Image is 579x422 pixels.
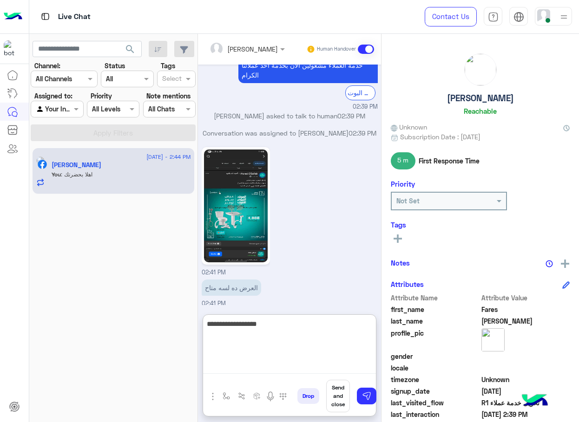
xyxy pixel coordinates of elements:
[39,11,51,22] img: tab
[219,389,234,404] button: select flow
[558,11,570,23] img: profile
[58,11,91,23] p: Live Chat
[488,12,499,22] img: tab
[481,386,570,396] span: 2025-09-06T01:19:30.941Z
[481,375,570,384] span: Unknown
[38,160,47,169] img: Facebook
[34,61,60,71] label: Channel:
[52,171,61,178] span: You
[419,156,480,166] span: First Response Time
[202,128,378,138] p: Conversation was assigned to [PERSON_NAME]
[91,91,112,101] label: Priority
[513,12,524,22] img: tab
[337,112,365,120] span: 02:39 PM
[391,180,415,188] h6: Priority
[391,293,480,303] span: Attribute Name
[125,44,136,55] span: search
[238,392,245,400] img: Trigger scenario
[202,279,261,296] p: 8/9/2025, 2:41 PM
[61,171,92,178] span: اهلا بحضرتك
[391,122,427,132] span: Unknown
[481,409,570,419] span: 2025-09-08T11:39:42.095Z
[464,107,497,115] h6: Reachable
[253,392,261,400] img: create order
[391,328,480,350] span: profile_pic
[202,300,226,307] span: 02:41 PM
[265,391,276,402] img: send voice note
[105,61,125,71] label: Status
[391,351,480,361] span: gender
[481,398,570,408] span: تحويل خدمة عملاء R1
[391,259,410,267] h6: Notes
[4,7,22,26] img: Logo
[146,153,191,161] span: [DATE] - 2:44 PM
[391,305,480,314] span: first_name
[481,305,570,314] span: Fares
[279,393,287,400] img: make a call
[481,293,570,303] span: Attribute Value
[317,45,356,53] small: Human Handover
[481,351,570,361] span: null
[349,129,376,137] span: 02:39 PM
[391,409,480,419] span: last_interaction
[425,7,477,26] a: Contact Us
[161,73,182,85] div: Select
[297,388,319,404] button: Drop
[223,392,230,400] img: select flow
[353,103,378,111] span: 02:39 PM
[36,156,45,165] img: picture
[345,85,375,100] div: الرجوع الى البوت
[202,111,378,121] p: [PERSON_NAME] asked to talk to human
[146,91,191,101] label: Note mentions
[447,93,514,104] h5: [PERSON_NAME]
[391,386,480,396] span: signup_date
[519,385,551,417] img: hulul-logo.png
[34,91,72,101] label: Assigned to:
[391,316,480,326] span: last_name
[391,363,480,373] span: locale
[207,391,218,402] img: send attachment
[52,161,101,169] h5: Fares Mohamad
[391,398,480,408] span: last_visited_flow
[119,41,142,61] button: search
[326,380,350,412] button: Send and close
[391,375,480,384] span: timezone
[561,260,569,268] img: add
[234,389,250,404] button: Trigger scenario
[31,124,196,141] button: Apply Filters
[391,280,424,288] h6: Attributes
[465,54,496,85] img: picture
[546,260,553,267] img: notes
[484,7,502,26] a: tab
[202,269,226,276] span: 02:41 PM
[400,132,480,142] span: Subscription Date : [DATE]
[391,152,415,169] span: 5 m
[362,391,371,401] img: send message
[481,328,505,351] img: picture
[537,9,550,22] img: userImage
[161,61,175,71] label: Tags
[391,221,570,229] h6: Tags
[481,316,570,326] span: Mohamad
[4,40,20,57] img: 322208621163248
[204,149,268,262] img: 541254123_633339749526692_2037353275909571521_n.jpg
[481,363,570,373] span: null
[250,389,265,404] button: create order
